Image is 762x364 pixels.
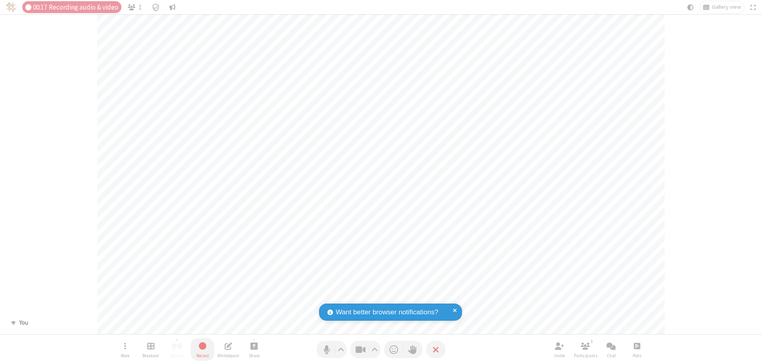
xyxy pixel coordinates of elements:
div: Audio & video [22,1,121,13]
span: More [121,353,129,358]
button: Open participant list [573,338,597,361]
div: 1 [589,338,595,345]
button: Send a reaction [384,341,403,358]
span: Whiteboard [217,353,239,358]
button: Open chat [599,338,623,361]
button: Fullscreen [747,1,759,13]
button: Start sharing [242,338,266,361]
button: Conversation [166,1,179,13]
span: Gallery view [712,4,741,10]
button: Stop video (⌘+Shift+V) [350,341,380,358]
div: You [16,318,31,327]
span: Stream [170,353,183,358]
button: Unable to start streaming without first stopping recording [165,338,189,361]
button: Invite participants (⌘+Shift+I) [548,338,571,361]
img: QA Selenium DO NOT DELETE OR CHANGE [6,2,16,12]
button: Open shared whiteboard [216,338,240,361]
span: Invite [554,353,565,358]
button: Audio settings [336,341,346,358]
span: Share [249,353,260,358]
button: Change layout [700,1,744,13]
span: Polls [633,353,641,358]
span: Recording audio & video [49,4,118,11]
span: Record [196,353,209,358]
span: Chat [607,353,616,358]
button: Mute (⌘+Shift+A) [317,341,346,358]
button: Open poll [625,338,649,361]
button: Manage Breakout Rooms [139,338,163,361]
span: 00:17 [33,4,47,11]
span: Breakout [142,353,159,358]
button: Stop recording [190,338,214,361]
div: Meeting details Encryption enabled [148,1,163,13]
button: Open menu [113,338,137,361]
button: End or leave meeting [426,341,445,358]
span: Want better browser notifications? [336,307,438,318]
button: Open participant list [125,1,145,13]
button: Raise hand [403,341,422,358]
button: Using system theme [684,1,697,13]
span: 1 [139,4,142,11]
span: Participants [574,353,597,358]
button: Video setting [369,341,380,358]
